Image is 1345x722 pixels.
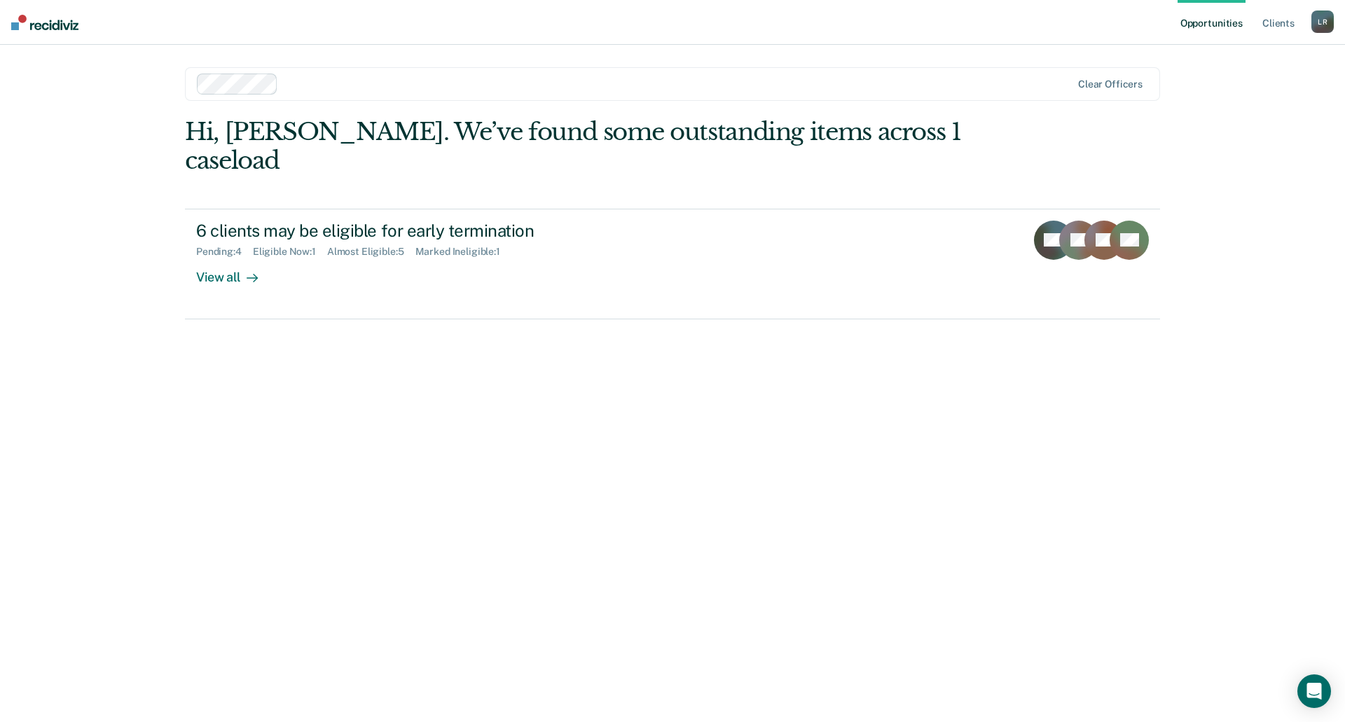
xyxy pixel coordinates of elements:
[196,221,688,241] div: 6 clients may be eligible for early termination
[253,246,327,258] div: Eligible Now : 1
[11,15,78,30] img: Recidiviz
[1311,11,1334,33] button: LR
[185,118,965,175] div: Hi, [PERSON_NAME]. We’ve found some outstanding items across 1 caseload
[1078,78,1143,90] div: Clear officers
[196,258,275,285] div: View all
[1311,11,1334,33] div: L R
[196,246,253,258] div: Pending : 4
[415,246,511,258] div: Marked Ineligible : 1
[185,209,1160,319] a: 6 clients may be eligible for early terminationPending:4Eligible Now:1Almost Eligible:5Marked Ine...
[1297,674,1331,708] div: Open Intercom Messenger
[327,246,415,258] div: Almost Eligible : 5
